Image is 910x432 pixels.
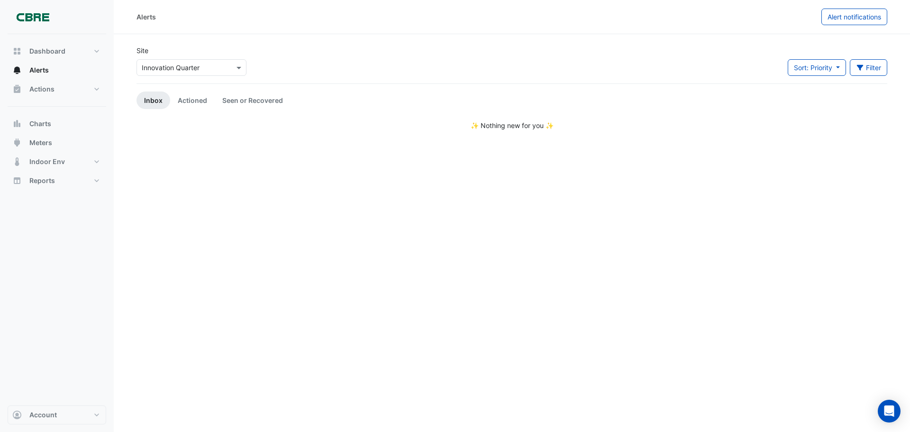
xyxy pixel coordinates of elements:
div: ✨ Nothing new for you ✨ [136,120,887,130]
button: Indoor Env [8,152,106,171]
span: Indoor Env [29,157,65,166]
app-icon: Reports [12,176,22,185]
app-icon: Charts [12,119,22,129]
button: Sort: Priority [788,59,846,76]
button: Alert notifications [821,9,887,25]
label: Site [136,46,148,55]
button: Dashboard [8,42,106,61]
span: Alerts [29,65,49,75]
a: Actioned [170,92,215,109]
button: Filter [850,59,888,76]
app-icon: Meters [12,138,22,147]
app-icon: Alerts [12,65,22,75]
span: Reports [29,176,55,185]
a: Inbox [136,92,170,109]
span: Account [29,410,57,420]
button: Charts [8,114,106,133]
div: Open Intercom Messenger [878,400,901,423]
span: Sort: Priority [794,64,832,72]
button: Meters [8,133,106,152]
app-icon: Indoor Env [12,157,22,166]
app-icon: Dashboard [12,46,22,56]
img: Company Logo [11,8,54,27]
span: Alert notifications [828,13,881,21]
a: Seen or Recovered [215,92,291,109]
span: Actions [29,84,55,94]
button: Actions [8,80,106,99]
span: Charts [29,119,51,129]
span: Dashboard [29,46,65,56]
button: Account [8,405,106,424]
button: Alerts [8,61,106,80]
span: Meters [29,138,52,147]
div: Alerts [136,12,156,22]
button: Reports [8,171,106,190]
app-icon: Actions [12,84,22,94]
